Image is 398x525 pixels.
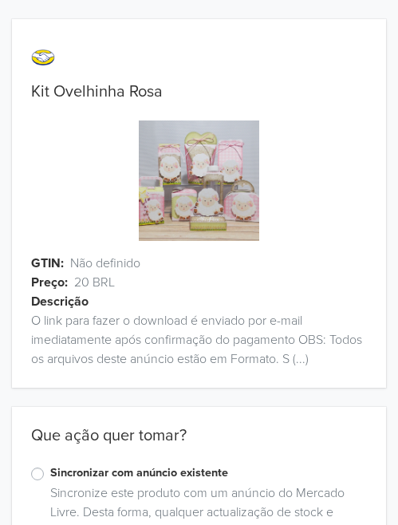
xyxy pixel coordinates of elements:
[50,464,367,482] label: Sincronizar com anúncio existente
[31,82,163,101] a: Kit Ovelhinha Rosa
[70,254,140,273] span: Não definido
[12,426,386,464] div: Que ação quer tomar?
[31,254,64,273] span: GTIN:
[139,120,259,241] img: product_image
[12,311,386,369] div: O link para fazer o download é enviado por e-mail imediatamente após confirmação do pagamento OBS...
[31,273,68,292] span: Preço:
[74,273,115,292] span: 20 BRL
